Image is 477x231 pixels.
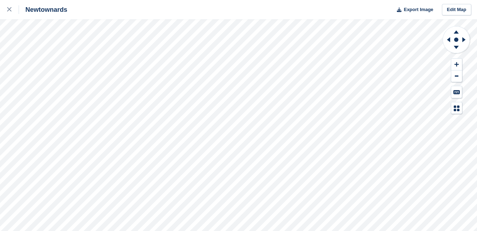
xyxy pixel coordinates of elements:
button: Zoom In [451,59,462,70]
button: Export Image [393,4,433,16]
button: Keyboard Shortcuts [451,86,462,98]
button: Zoom Out [451,70,462,82]
div: Newtownards [19,5,67,14]
a: Edit Map [442,4,471,16]
button: Map Legend [451,102,462,114]
span: Export Image [404,6,433,13]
